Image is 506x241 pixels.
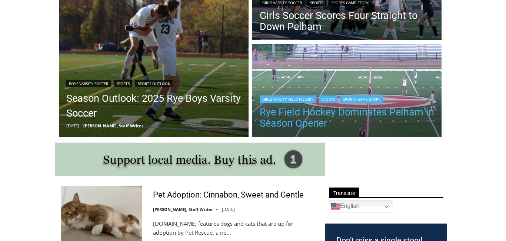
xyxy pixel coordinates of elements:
img: support local media, buy this ad [55,143,325,176]
a: English [329,201,393,212]
a: Read More Rye Field Hockey Dominates Pelham in Season Opener [252,44,442,139]
div: | | [260,94,435,103]
a: Rye Field Hockey Dominates Pelham in Season Opener [260,107,435,129]
p: [DOMAIN_NAME] features dogs and cats that are up for adoption by Pet Rescue, a no… [153,219,316,237]
span: Open Tues. - Sun. [PHONE_NUMBER] [2,76,73,105]
img: en [331,202,340,211]
img: (PHOTO: The Rye Girls Field Hockey Team defeated Pelham 3-0 on Tuesday to move to 3-0 in 2024.) [252,44,442,139]
a: Sports Game Story [340,95,383,103]
a: Season Outlook: 2025 Rye Boys Varsity Soccer [66,91,241,121]
div: "The first chef I interviewed talked about coming to [GEOGRAPHIC_DATA] from [GEOGRAPHIC_DATA] in ... [187,0,350,72]
a: Open Tues. - Sun. [PHONE_NUMBER] [0,75,74,92]
a: Pet Adoption: Cinnabon, Sweet and Gentle [153,190,304,201]
div: | | [66,78,241,87]
time: [DATE] [222,206,235,212]
span: Intern @ [DOMAIN_NAME] [194,74,343,91]
a: Sports Outlook [135,80,173,87]
a: Sports [319,95,337,103]
a: [PERSON_NAME], Staff Writer [153,206,213,212]
a: Boys Varsity Soccer [66,80,111,87]
a: Sports [114,80,132,87]
span: – [81,123,83,128]
span: Translate [329,188,359,198]
a: Intern @ [DOMAIN_NAME] [178,72,359,92]
time: [DATE] [66,123,79,128]
a: Girls Soccer Scores Four Straight to Down Pelham [260,10,435,32]
div: "the precise, almost orchestrated movements of cutting and assembling sushi and [PERSON_NAME] mak... [76,46,109,89]
a: Girls Varsity Field Hockey [260,95,316,103]
a: [PERSON_NAME], Staff Writer [83,123,143,128]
